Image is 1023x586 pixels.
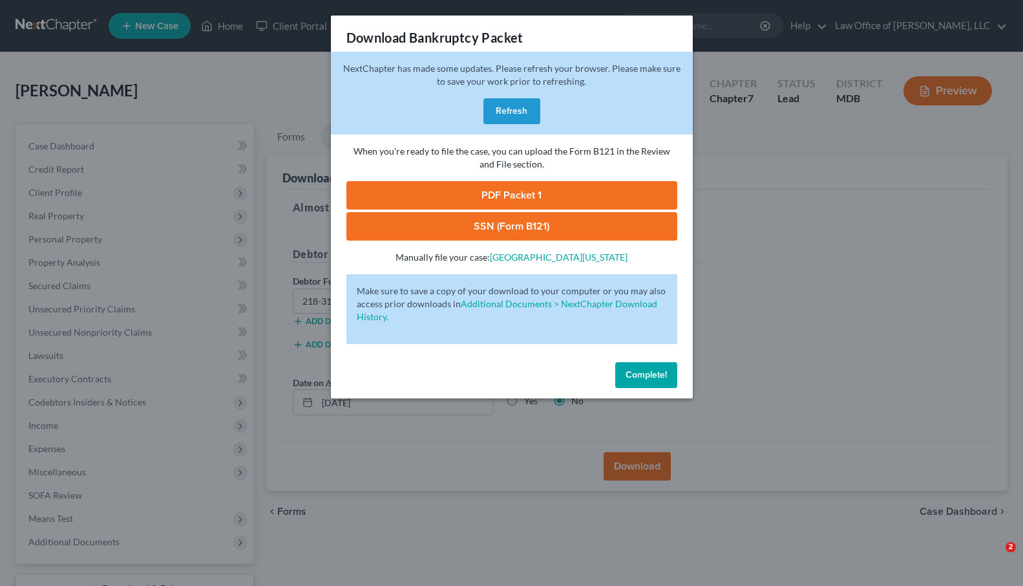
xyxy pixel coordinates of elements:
a: SSN (Form B121) [346,212,677,241]
span: 2 [1006,542,1016,552]
span: Complete! [626,369,667,380]
iframe: Intercom live chat [979,542,1010,573]
a: Additional Documents > NextChapter Download History. [357,298,657,322]
button: Refresh [483,98,540,124]
a: PDF Packet 1 [346,181,677,210]
a: [GEOGRAPHIC_DATA][US_STATE] [490,252,628,263]
p: When you're ready to file the case, you can upload the Form B121 in the Review and File section. [346,145,677,171]
button: Complete! [615,362,677,388]
p: Make sure to save a copy of your download to your computer or you may also access prior downloads in [357,285,667,323]
span: NextChapter has made some updates. Please refresh your browser. Please make sure to save your wor... [343,63,680,87]
p: Manually file your case: [346,251,677,264]
h3: Download Bankruptcy Packet [346,28,523,47]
